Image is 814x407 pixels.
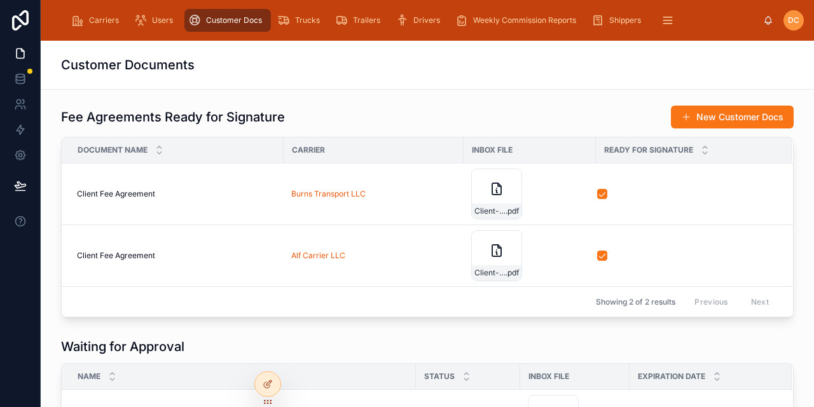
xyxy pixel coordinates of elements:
[291,251,456,261] a: Alf Carrier LLC
[78,145,148,155] span: Document Name
[77,189,155,199] span: Client Fee Agreement
[471,230,588,281] a: Client-Fee-Agreement-11/20/24.pdf
[392,9,449,32] a: Drivers
[413,15,440,25] span: Drivers
[292,145,325,155] span: Carrier
[472,145,513,155] span: Inbox File
[67,9,128,32] a: Carriers
[184,9,271,32] a: Customer Docs
[61,338,184,355] h1: Waiting for Approval
[331,9,389,32] a: Trailers
[206,15,262,25] span: Customer Docs
[353,15,380,25] span: Trailers
[291,189,456,199] a: Burns Transport LLC
[424,371,455,382] span: Status
[528,371,569,382] span: Inbox File
[452,9,585,32] a: Weekly Commission Reports
[473,15,576,25] span: Weekly Commission Reports
[61,108,285,126] h1: Fee Agreements Ready for Signature
[152,15,173,25] span: Users
[788,15,799,25] span: DC
[596,297,675,307] span: Showing 2 of 2 results
[291,251,345,261] a: Alf Carrier LLC
[506,206,519,216] span: .pdf
[77,251,276,261] a: Client Fee Agreement
[474,206,506,216] span: Client-Fee-Agreement-11/20/24
[77,251,155,261] span: Client Fee Agreement
[588,9,650,32] a: Shippers
[61,56,195,74] h1: Customer Documents
[474,268,506,278] span: Client-Fee-Agreement-11/20/24
[506,268,519,278] span: .pdf
[89,15,119,25] span: Carriers
[604,145,693,155] span: Ready for Signature
[61,6,763,34] div: scrollable content
[638,371,705,382] span: Expiration Date
[130,9,182,32] a: Users
[295,15,320,25] span: Trucks
[609,15,641,25] span: Shippers
[471,169,588,219] a: Client-Fee-Agreement-11/20/24.pdf
[77,189,276,199] a: Client Fee Agreement
[671,106,794,128] button: New Customer Docs
[273,9,329,32] a: Trucks
[78,371,100,382] span: Name
[291,189,366,199] a: Burns Transport LLC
